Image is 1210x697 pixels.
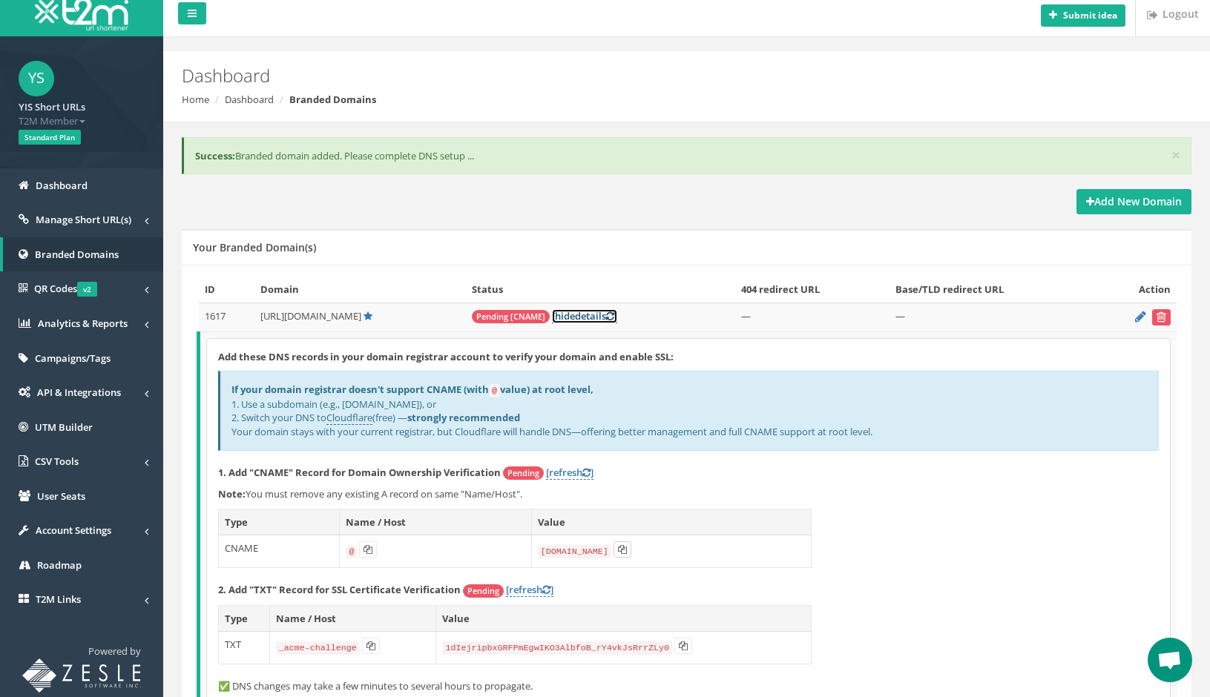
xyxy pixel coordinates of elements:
span: Roadmap [37,558,82,572]
span: T2M Links [36,592,81,606]
a: YIS Short URLs T2M Member [19,96,145,128]
a: [hidedetails] [552,309,617,323]
span: Standard Plan [19,130,81,145]
code: [DOMAIN_NAME] [538,545,611,558]
span: T2M Member [19,114,145,128]
td: 1617 [199,303,254,331]
button: Submit idea [1041,4,1125,27]
span: API & Integrations [37,386,121,399]
img: T2M URL Shortener powered by Zesle Software Inc. [22,658,141,693]
span: QR Codes [34,282,97,295]
th: Base/TLD redirect URL [890,277,1095,303]
div: Open chat [1148,638,1192,682]
div: 1. Use a subdomain (e.g., [DOMAIN_NAME]), or 2. Switch your DNS to (free) — Your domain stays wit... [218,371,1159,450]
th: ID [199,277,254,303]
button: × [1171,148,1180,163]
code: _acme-challenge [276,641,360,655]
strong: YIS Short URLs [19,100,85,113]
code: @ [489,384,500,397]
span: Pending [503,466,544,480]
span: hide [555,309,575,323]
td: CNAME [219,535,340,568]
a: Home [182,93,209,106]
code: @ [346,545,357,558]
strong: Add these DNS records in your domain registrar account to verify your domain and enable SSL: [218,350,674,363]
span: UTM Builder [35,420,93,434]
span: CSV Tools [35,455,79,468]
h5: Your Branded Domain(s) [193,242,316,253]
span: Analytics & Reports [38,317,128,330]
span: Account Settings [36,523,111,537]
span: Branded Domains [35,248,119,261]
span: Manage Short URL(s) [36,213,131,226]
a: Default [364,309,372,323]
th: Status [466,277,735,303]
b: If your domain registrar doesn't support CNAME (with value) at root level, [231,383,594,396]
h2: Dashboard [182,66,1019,85]
th: Value [436,605,812,632]
th: Type [219,605,270,632]
span: Pending [463,584,504,598]
b: Success: [195,149,235,162]
th: Action [1095,277,1177,303]
span: Dashboard [36,179,88,192]
a: Dashboard [225,93,274,106]
th: Name / Host [340,509,531,535]
strong: 1. Add "CNAME" Record for Domain Ownership Verification [218,466,501,479]
th: Name / Host [269,605,436,632]
span: YS [19,61,54,96]
td: — [890,303,1095,331]
span: [URL][DOMAIN_NAME] [260,309,361,323]
a: [refresh] [546,466,594,480]
p: You must remove any existing A record on same "Name/Host". [218,487,1159,501]
th: Domain [254,277,467,303]
span: Pending [CNAME] [472,310,550,323]
strong: Add New Domain [1086,194,1182,208]
th: Value [531,509,811,535]
span: Powered by [88,644,141,658]
strong: Branded Domains [289,93,376,106]
p: ✅ DNS changes may take a few minutes to several hours to propagate. [218,679,1159,693]
span: User Seats [37,489,85,503]
td: TXT [219,632,270,664]
th: 404 redirect URL [735,277,890,303]
span: v2 [77,282,97,297]
a: Add New Domain [1076,189,1191,214]
th: Type [219,509,340,535]
code: 1dIejripbxGRFPmEgwIKO3AlbfoB_rY4vkJsRrrZLy0 [442,641,672,655]
b: Submit idea [1063,9,1117,22]
span: Campaigns/Tags [35,351,111,365]
strong: 2. Add "TXT" Record for SSL Certificate Verification [218,583,461,596]
a: Cloudflare [326,411,372,425]
div: Branded domain added. Please complete DNS setup ... [182,137,1191,175]
b: strongly recommended [407,411,520,424]
a: [refresh] [506,583,553,597]
td: — [735,303,890,331]
b: Note: [218,487,246,501]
